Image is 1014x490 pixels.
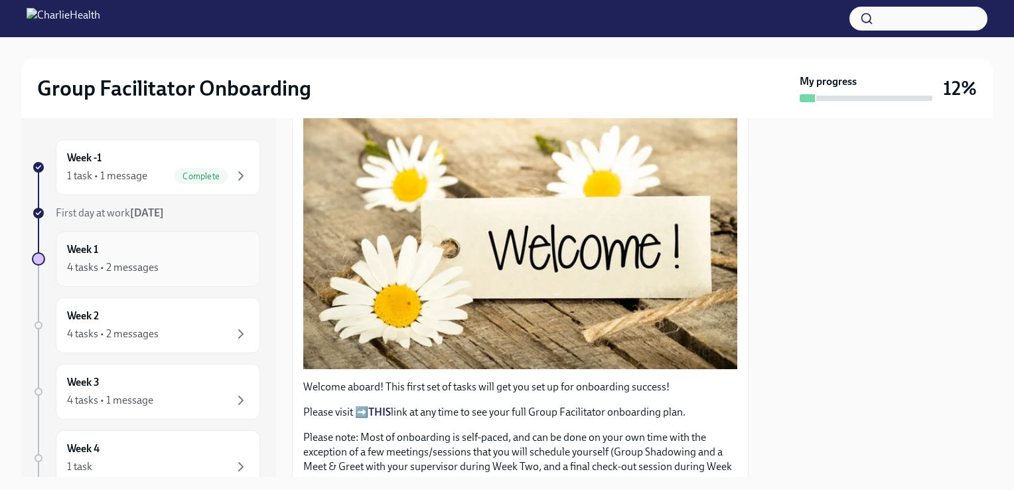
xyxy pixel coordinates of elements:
a: THIS [368,406,391,418]
a: Week 24 tasks • 2 messages [32,297,260,353]
strong: [DATE] [130,206,164,219]
span: Complete [175,171,228,181]
a: Week -11 task • 1 messageComplete [32,139,260,195]
p: Please note: Most of onboarding is self-paced, and can be done on your own time with the exceptio... [303,430,737,489]
strong: My progress [800,74,857,89]
button: Zoom image [303,108,737,368]
img: CharlieHealth [27,8,100,29]
h6: Week 3 [67,375,100,390]
h6: Week 4 [67,442,100,456]
a: First day at work[DATE] [32,206,260,220]
div: 4 tasks • 1 message [67,393,153,408]
h6: Week 1 [67,242,98,257]
div: 4 tasks • 2 messages [67,260,159,275]
h3: 12% [943,76,977,100]
p: Welcome aboard! This first set of tasks will get you set up for onboarding success! [303,380,737,394]
div: 1 task • 1 message [67,169,147,183]
h6: Week 2 [67,309,99,323]
span: First day at work [56,206,164,219]
p: Please visit ➡️ link at any time to see your full Group Facilitator onboarding plan. [303,405,737,420]
h6: Week -1 [67,151,102,165]
a: Week 34 tasks • 1 message [32,364,260,420]
div: 1 task [67,459,92,474]
a: Week 14 tasks • 2 messages [32,231,260,287]
h2: Group Facilitator Onboarding [37,75,311,102]
a: Week 41 task [32,430,260,486]
div: 4 tasks • 2 messages [67,327,159,341]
